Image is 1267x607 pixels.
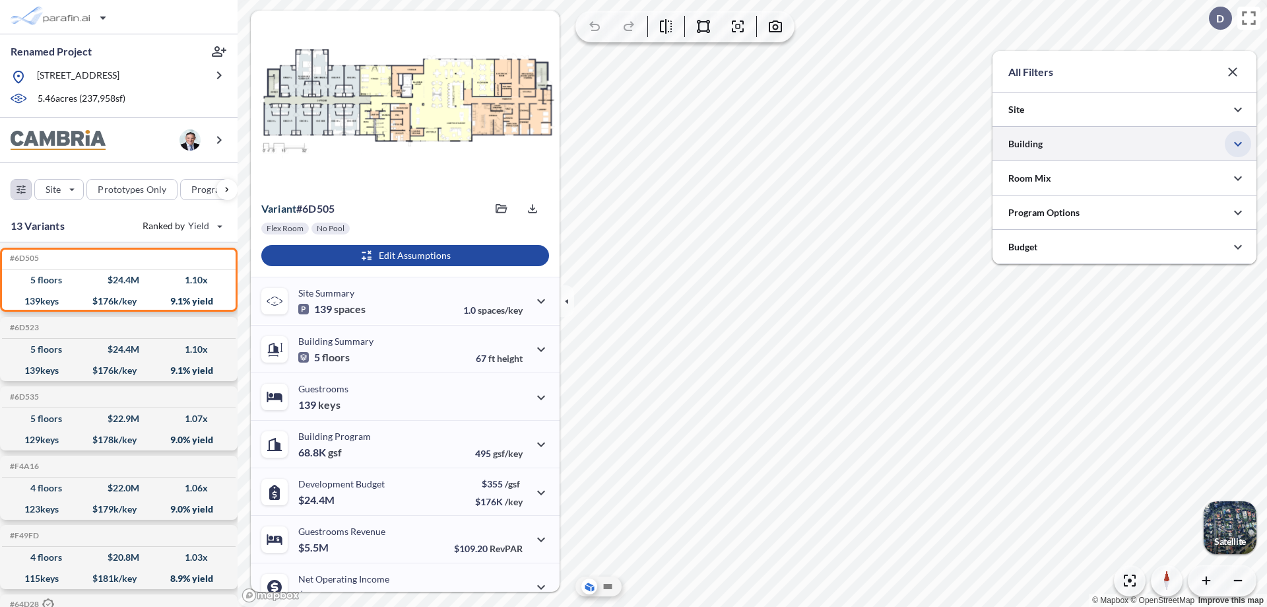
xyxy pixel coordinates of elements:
span: spaces/key [478,304,523,316]
p: D [1216,13,1224,24]
span: Yield [188,219,210,232]
p: 139 [298,303,366,316]
span: floors [322,351,350,364]
a: Improve this map [1198,596,1264,605]
p: Flex Room [267,223,304,234]
img: user logo [179,129,201,151]
p: [STREET_ADDRESS] [37,69,119,85]
span: gsf/key [493,448,523,459]
a: OpenStreetMap [1130,596,1194,605]
p: Net Operating Income [298,573,389,585]
button: Prototypes Only [86,179,178,200]
span: height [497,353,523,364]
p: # 6d505 [261,202,335,215]
p: 495 [475,448,523,459]
p: 5 [298,351,350,364]
span: ft [488,353,495,364]
h5: Click to copy the code [7,462,39,471]
p: Site Summary [298,287,354,299]
p: 40.0% [467,590,523,602]
p: Guestrooms Revenue [298,526,385,537]
p: 1.0 [463,304,523,316]
p: Budget [1008,240,1037,254]
p: Guestrooms [298,383,348,394]
a: Mapbox homepage [242,588,300,603]
p: All Filters [1008,64,1053,80]
span: keys [318,398,341,411]
span: /gsf [505,478,520,489]
span: gsf [328,446,342,459]
p: Room Mix [1008,172,1051,185]
p: Site [46,183,61,196]
span: /key [505,496,523,507]
p: Program Options [1008,206,1080,219]
p: 5.46 acres ( 237,958 sf) [38,92,125,106]
p: Prototypes Only [98,183,166,196]
p: Development Budget [298,478,385,489]
p: Site [1008,103,1024,116]
button: Edit Assumptions [261,245,549,266]
h5: Click to copy the code [7,392,39,402]
p: Renamed Project [11,44,92,59]
p: 13 Variants [11,218,65,234]
p: $109.20 [454,543,523,554]
h5: Click to copy the code [7,323,39,332]
p: Satellite [1214,536,1246,547]
span: spaces [334,303,366,316]
p: 68.8K [298,446,342,459]
span: margin [494,590,523,602]
button: Aerial View [581,579,597,594]
p: Edit Assumptions [379,249,451,262]
p: $355 [475,478,523,489]
img: BrandImage [11,130,106,151]
p: $5.5M [298,541,331,554]
button: Site Plan [600,579,616,594]
button: Ranked by Yield [132,215,231,236]
img: Switcher Image [1204,501,1256,554]
p: 139 [298,398,341,411]
p: $24.4M [298,493,337,507]
button: Switcher ImageSatellite [1204,501,1256,554]
h5: Click to copy the code [7,254,39,263]
p: Building Summary [298,336,374,347]
span: RevPAR [490,543,523,554]
button: Site [34,179,84,200]
p: Program [191,183,228,196]
p: $176K [475,496,523,507]
p: No Pool [317,223,344,234]
h5: Click to copy the code [7,531,39,540]
span: Variant [261,202,296,215]
p: Building Program [298,431,371,442]
p: $2.2M [298,589,331,602]
p: 67 [476,353,523,364]
a: Mapbox [1092,596,1128,605]
button: Program [180,179,251,200]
